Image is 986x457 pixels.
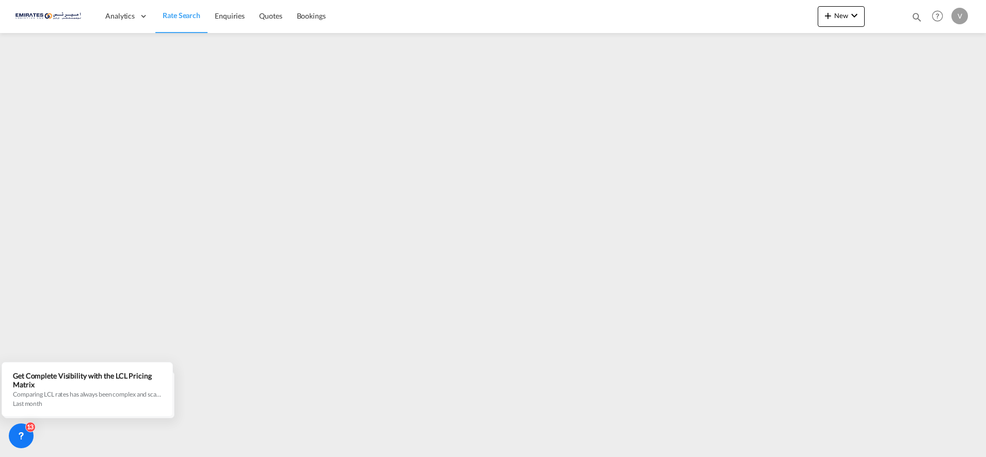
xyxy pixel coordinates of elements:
[818,6,865,27] button: icon-plus 400-fgNewicon-chevron-down
[163,11,200,20] span: Rate Search
[297,11,326,20] span: Bookings
[911,11,923,27] div: icon-magnify
[15,5,85,28] img: c67187802a5a11ec94275b5db69a26e6.png
[215,11,245,20] span: Enquiries
[929,7,951,26] div: Help
[951,8,968,24] div: V
[822,11,861,20] span: New
[822,9,834,22] md-icon: icon-plus 400-fg
[911,11,923,23] md-icon: icon-magnify
[929,7,946,25] span: Help
[105,11,135,21] span: Analytics
[259,11,282,20] span: Quotes
[848,9,861,22] md-icon: icon-chevron-down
